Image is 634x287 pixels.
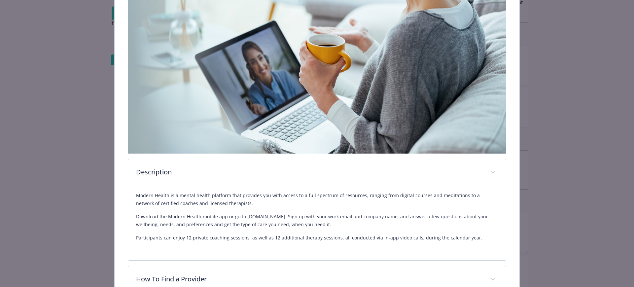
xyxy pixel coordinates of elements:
p: Download the Modern Health mobile app or go to [DOMAIN_NAME]. Sign up with your work email and co... [136,213,498,229]
p: Modern Health is a mental health platform that provides you with access to a full spectrum of res... [136,192,498,207]
p: Participants can enjoy 12 private coaching sessions, as well as 12 additional therapy sessions, a... [136,234,498,242]
p: Description [136,167,482,177]
p: How To Find a Provider [136,274,482,284]
div: Description [128,159,506,186]
div: Description [128,186,506,260]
